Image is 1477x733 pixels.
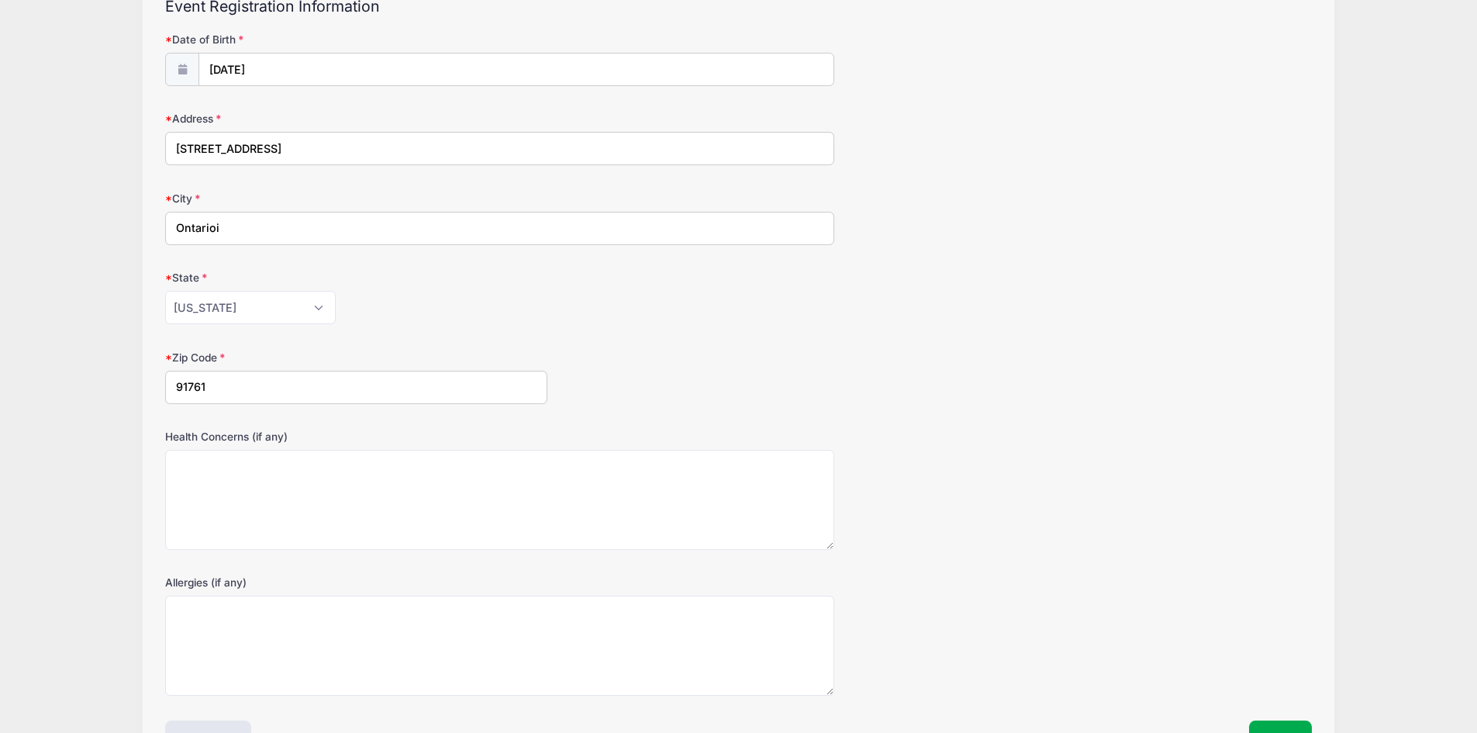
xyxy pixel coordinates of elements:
label: State [165,270,547,285]
label: Zip Code [165,350,547,365]
label: Allergies (if any) [165,575,547,590]
input: xxxxx [165,371,547,404]
label: Date of Birth [165,32,547,47]
label: Health Concerns (if any) [165,429,547,444]
label: Address [165,111,547,126]
label: City [165,191,547,206]
input: mm/dd/yyyy [198,53,834,86]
